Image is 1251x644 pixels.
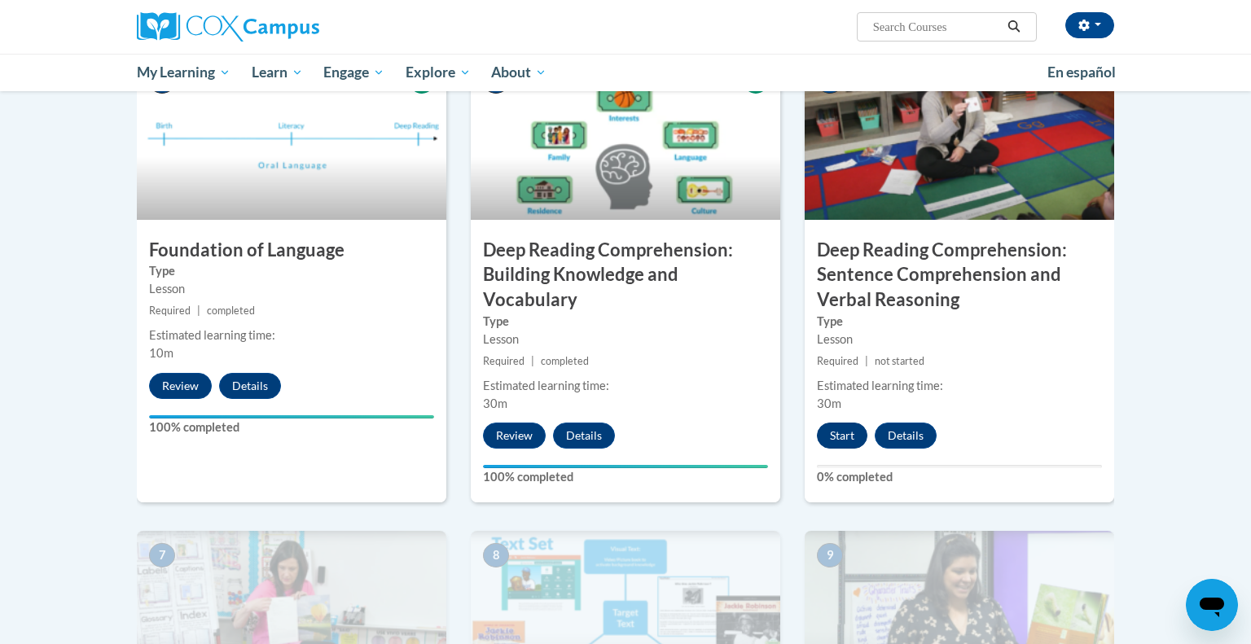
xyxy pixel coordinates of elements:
[817,543,843,567] span: 9
[137,12,319,42] img: Cox Campus
[149,262,434,280] label: Type
[865,355,868,367] span: |
[817,355,858,367] span: Required
[252,63,303,82] span: Learn
[875,355,924,367] span: not started
[871,17,1002,37] input: Search Courses
[126,54,241,91] a: My Learning
[1037,55,1126,90] a: En español
[817,313,1102,331] label: Type
[491,63,546,82] span: About
[531,355,534,367] span: |
[483,331,768,348] div: Lesson
[471,238,780,313] h3: Deep Reading Comprehension: Building Knowledge and Vocabulary
[149,326,434,344] div: Estimated learning time:
[483,423,546,449] button: Review
[406,63,471,82] span: Explore
[313,54,395,91] a: Engage
[112,54,1139,91] div: Main menu
[805,238,1114,313] h3: Deep Reading Comprehension: Sentence Comprehension and Verbal Reasoning
[137,12,446,42] a: Cox Campus
[219,373,281,399] button: Details
[149,415,434,418] div: Your progress
[1002,17,1026,37] button: Search
[1065,12,1114,38] button: Account Settings
[483,377,768,395] div: Estimated learning time:
[149,543,175,567] span: 7
[483,468,768,486] label: 100% completed
[149,304,191,317] span: Required
[395,54,481,91] a: Explore
[241,54,314,91] a: Learn
[137,57,446,220] img: Course Image
[197,304,200,317] span: |
[805,57,1114,220] img: Course Image
[149,418,434,436] label: 100% completed
[149,280,434,298] div: Lesson
[137,63,230,82] span: My Learning
[481,54,558,91] a: About
[137,238,446,263] h3: Foundation of Language
[149,373,212,399] button: Review
[817,331,1102,348] div: Lesson
[541,355,589,367] span: completed
[1186,579,1238,631] iframe: Button to launch messaging window
[553,423,615,449] button: Details
[471,57,780,220] img: Course Image
[875,423,937,449] button: Details
[207,304,255,317] span: completed
[483,396,507,410] span: 30m
[483,543,509,567] span: 8
[323,63,384,82] span: Engage
[483,355,525,367] span: Required
[483,465,768,468] div: Your progress
[817,423,867,449] button: Start
[483,313,768,331] label: Type
[149,346,173,360] span: 10m
[817,468,1102,486] label: 0% completed
[817,377,1102,395] div: Estimated learning time:
[1047,64,1116,81] span: En español
[817,396,841,410] span: 30m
